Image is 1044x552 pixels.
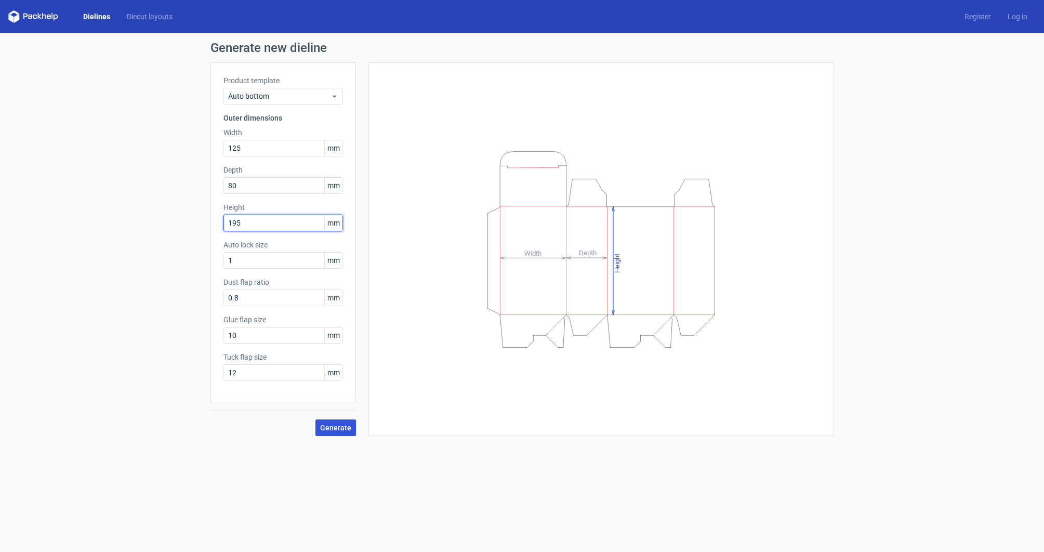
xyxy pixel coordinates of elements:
span: mm [324,140,342,156]
span: Generate [320,424,351,431]
label: Height [223,202,343,213]
span: mm [324,253,342,268]
tspan: Width [524,249,541,257]
a: Log in [999,11,1036,22]
span: Auto bottom [228,91,331,101]
h3: Outer dimensions [223,113,343,123]
a: Register [956,11,999,22]
label: Auto lock size [223,240,343,250]
tspan: Depth [578,249,596,257]
label: Dust flap ratio [223,277,343,287]
label: Depth [223,165,343,175]
button: Generate [315,419,356,436]
label: Tuck flap size [223,352,343,362]
span: mm [324,178,342,193]
span: mm [324,327,342,343]
label: Glue flap size [223,314,343,325]
span: mm [324,365,342,380]
label: Width [223,127,343,138]
a: Dielines [75,11,118,22]
span: mm [324,290,342,306]
tspan: Height [613,253,620,272]
span: mm [324,215,342,231]
h1: Generate new dieline [210,42,834,54]
label: Product template [223,75,343,86]
a: Diecut layouts [118,11,181,22]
